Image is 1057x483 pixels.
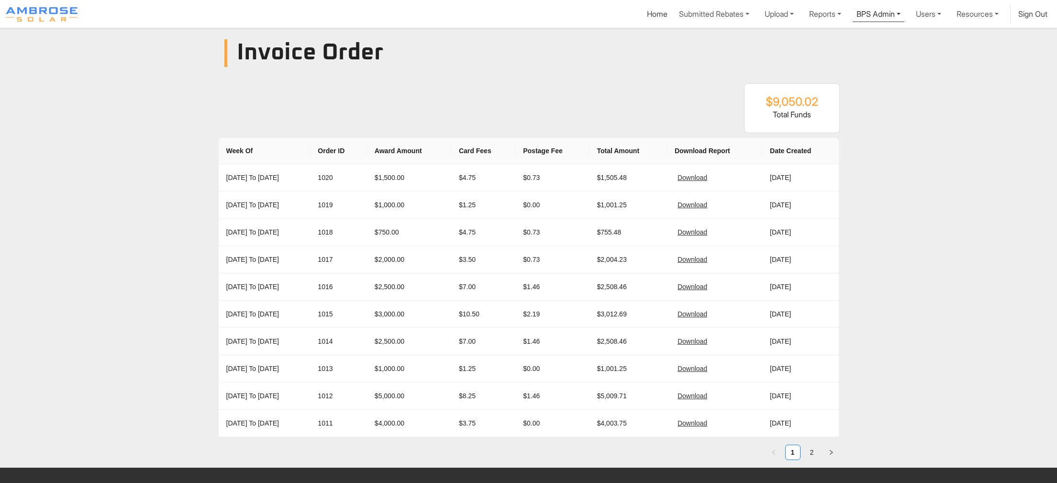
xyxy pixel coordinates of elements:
th: Award Amount [367,138,451,164]
td: $4,003.75 [589,410,667,437]
button: Download [675,281,710,292]
li: 2 [804,445,820,460]
button: left [766,445,781,460]
td: $2,508.46 [589,328,667,355]
td: $2,500.00 [367,273,451,301]
h3: Invoice Order [237,39,617,67]
td: $2,004.23 [589,246,667,273]
td: 1012 [310,382,367,410]
td: $4.75 [451,164,515,191]
td: $1,001.25 [589,191,667,219]
td: $2,500.00 [367,328,451,355]
td: [DATE] To [DATE] [219,355,311,382]
td: [DATE] [762,355,838,382]
p: Total Funds [756,109,828,121]
td: $4.75 [451,219,515,246]
td: [DATE] To [DATE] [219,164,311,191]
td: $3,000.00 [367,301,451,328]
td: $2,508.46 [589,273,667,301]
td: $1.46 [515,328,589,355]
td: $5,009.71 [589,382,667,410]
td: [DATE] To [DATE] [219,410,311,437]
span: left [771,449,777,455]
th: Order ID [310,138,367,164]
a: Upload [761,4,798,23]
th: Card Fees [451,138,515,164]
td: [DATE] [762,382,838,410]
td: 1019 [310,191,367,219]
td: $1,500.00 [367,164,451,191]
td: $4,000.00 [367,410,451,437]
td: 1016 [310,273,367,301]
td: $0.73 [515,164,589,191]
li: Next Page [823,445,839,460]
td: 1020 [310,164,367,191]
td: 1018 [310,219,367,246]
a: Users [912,4,945,23]
a: 1 [786,445,800,460]
td: [DATE] To [DATE] [219,219,311,246]
td: [DATE] To [DATE] [219,382,311,410]
button: right [823,445,839,460]
td: $8.25 [451,382,515,410]
td: $0.00 [515,355,589,382]
td: [DATE] [762,328,838,355]
th: Download Report [667,138,762,164]
td: $755.48 [589,219,667,246]
td: [DATE] [762,164,838,191]
td: $750.00 [367,219,451,246]
a: Submitted Rebates [675,4,753,23]
button: Download [675,363,710,374]
td: $1,505.48 [589,164,667,191]
td: $3,012.69 [589,301,667,328]
td: $2,000.00 [367,246,451,273]
td: $1,000.00 [367,191,451,219]
button: Download [675,254,710,265]
td: $3.50 [451,246,515,273]
td: [DATE] To [DATE] [219,328,311,355]
a: Sign Out [1018,9,1047,19]
a: 2 [805,445,819,460]
td: [DATE] [762,301,838,328]
a: Resources [953,4,1002,23]
td: 1015 [310,301,367,328]
td: $1.46 [515,273,589,301]
td: [DATE] To [DATE] [219,246,311,273]
td: 1017 [310,246,367,273]
td: [DATE] [762,273,838,301]
td: [DATE] [762,246,838,273]
td: $1.25 [451,355,515,382]
button: Download [675,226,710,238]
a: BPS Admin [853,4,904,22]
button: Download [675,390,710,402]
td: $7.00 [451,273,515,301]
td: $2.19 [515,301,589,328]
td: $0.73 [515,246,589,273]
h2: $9,050.02 [756,95,828,109]
td: [DATE] To [DATE] [219,273,311,301]
button: Download [675,172,710,183]
img: Program logo [6,7,78,22]
td: [DATE] [762,410,838,437]
td: [DATE] [762,219,838,246]
td: [DATE] To [DATE] [219,301,311,328]
span: right [828,449,834,455]
th: Postage Fee [515,138,589,164]
li: Previous Page [766,445,781,460]
td: $0.73 [515,219,589,246]
td: 1014 [310,328,367,355]
td: $0.00 [515,410,589,437]
td: $0.00 [515,191,589,219]
td: 1011 [310,410,367,437]
button: Download [675,308,710,320]
a: Home [647,9,668,19]
th: Date Created [762,138,838,164]
td: [DATE] [762,191,838,219]
button: Download [675,199,710,211]
td: $1.25 [451,191,515,219]
li: 1 [785,445,801,460]
td: $10.50 [451,301,515,328]
td: $1,001.25 [589,355,667,382]
td: [DATE] To [DATE] [219,191,311,219]
td: 1013 [310,355,367,382]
